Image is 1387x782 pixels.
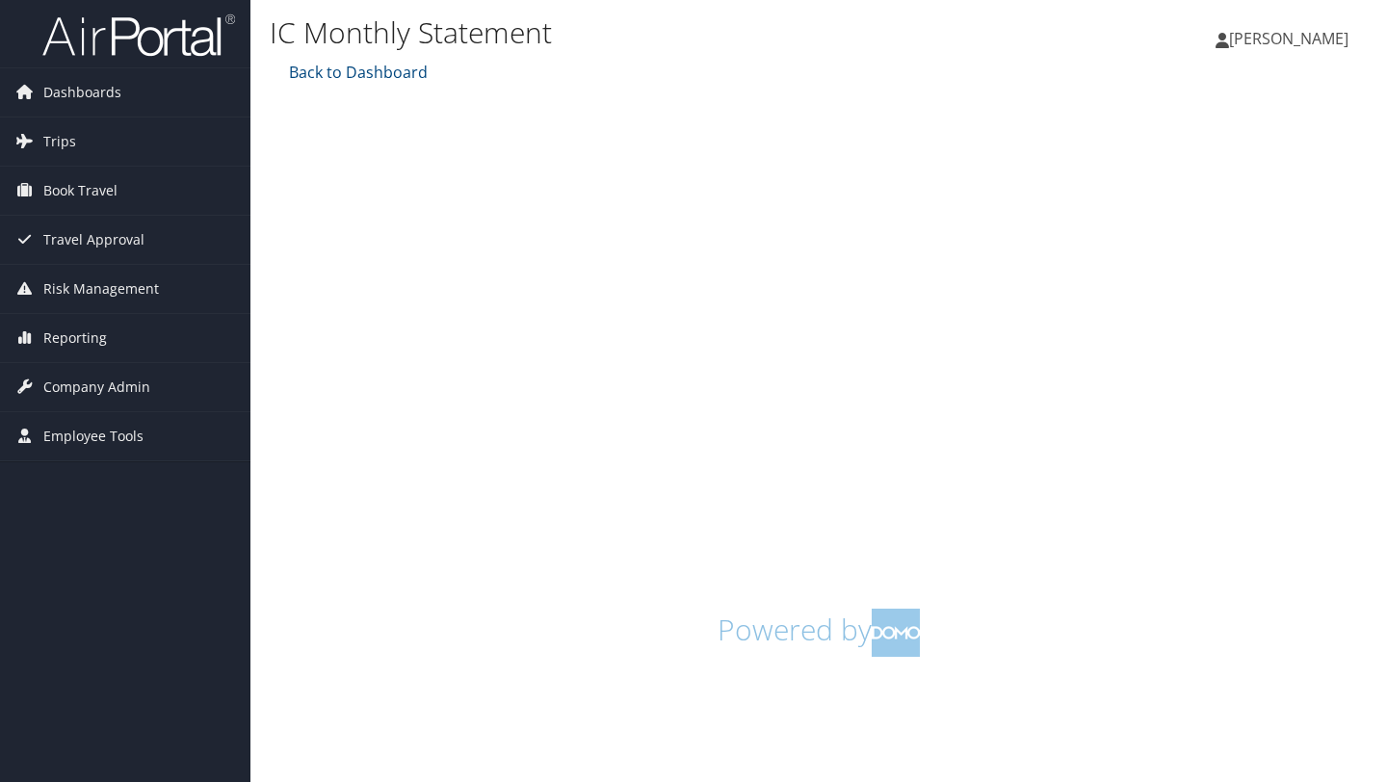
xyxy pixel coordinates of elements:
[270,13,1002,53] h1: IC Monthly Statement
[872,609,920,657] img: domo-logo.png
[43,216,144,264] span: Travel Approval
[284,62,428,83] a: Back to Dashboard
[43,412,144,460] span: Employee Tools
[43,363,150,411] span: Company Admin
[43,68,121,117] span: Dashboards
[43,117,76,166] span: Trips
[1216,10,1368,67] a: [PERSON_NAME]
[43,167,118,215] span: Book Travel
[43,314,107,362] span: Reporting
[284,609,1353,657] h1: Powered by
[1229,28,1348,49] span: [PERSON_NAME]
[43,265,159,313] span: Risk Management
[42,13,235,58] img: airportal-logo.png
